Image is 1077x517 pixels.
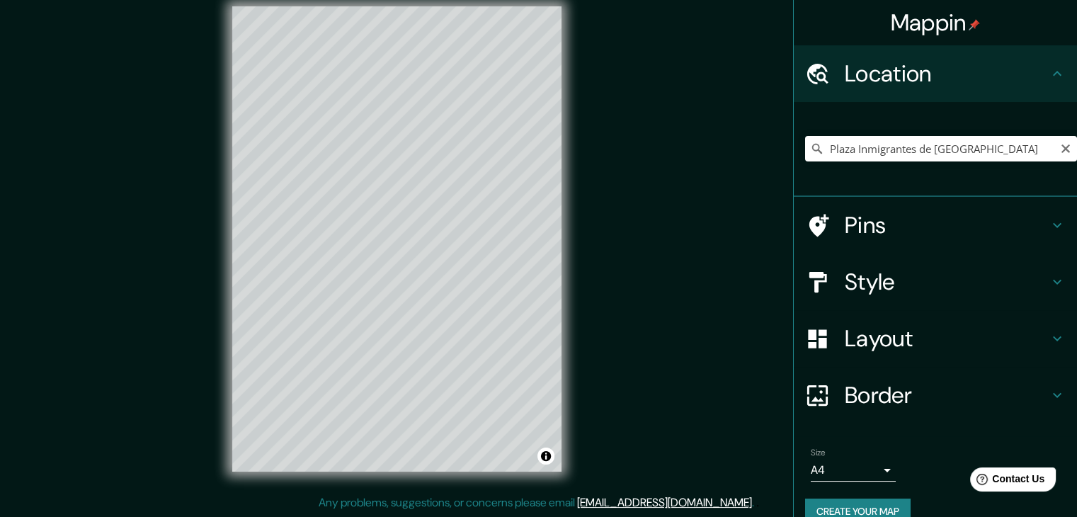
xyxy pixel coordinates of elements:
div: . [756,494,759,511]
h4: Pins [845,211,1049,239]
p: Any problems, suggestions, or concerns please email . [319,494,754,511]
div: A4 [811,459,896,482]
input: Pick your city or area [805,136,1077,161]
h4: Mappin [891,8,981,37]
h4: Border [845,381,1049,409]
iframe: Help widget launcher [951,462,1061,501]
img: pin-icon.png [969,19,980,30]
div: Location [794,45,1077,102]
h4: Layout [845,324,1049,353]
div: Border [794,367,1077,424]
h4: Location [845,59,1049,88]
a: [EMAIL_ADDRESS][DOMAIN_NAME] [577,495,752,510]
label: Size [811,447,826,459]
button: Toggle attribution [537,448,554,465]
div: . [754,494,756,511]
div: Pins [794,197,1077,254]
h4: Style [845,268,1049,296]
button: Clear [1060,141,1071,154]
div: Style [794,254,1077,310]
div: Layout [794,310,1077,367]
